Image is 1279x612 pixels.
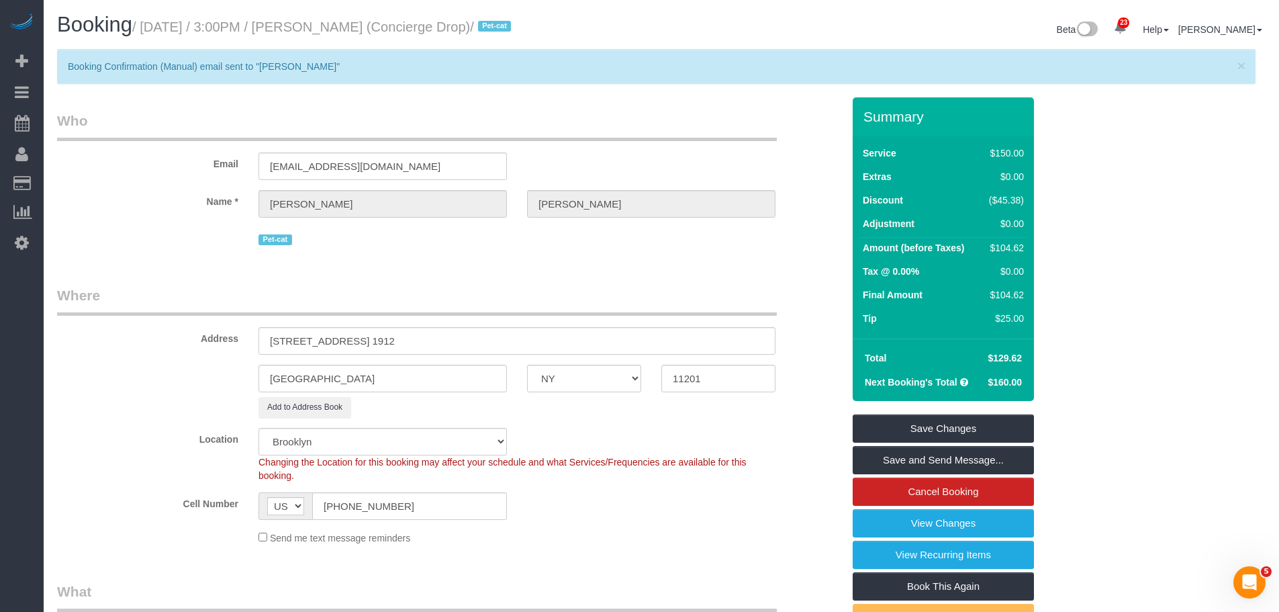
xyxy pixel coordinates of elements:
iframe: Intercom live chat [1233,566,1266,599]
button: Close [1237,58,1245,73]
label: Tax @ 0.00% [863,265,919,278]
p: Booking Confirmation (Manual) email sent to "[PERSON_NAME]" [68,60,1231,73]
div: $0.00 [984,217,1024,230]
span: Send me text message reminders [270,533,410,543]
div: ($45.38) [984,193,1024,207]
h3: Summary [863,109,1027,124]
label: Address [47,327,248,345]
label: Tip [863,312,877,325]
button: Add to Address Book [258,397,351,418]
span: Pet-cat [258,234,292,245]
span: Changing the Location for this booking may affect your schedule and what Services/Frequencies are... [258,457,747,481]
span: $129.62 [988,353,1022,363]
legend: Where [57,286,777,316]
span: Booking [57,13,132,36]
a: Cancel Booking [853,478,1034,506]
a: Save Changes [853,414,1034,443]
input: First Name [258,190,507,218]
a: Beta [1057,24,1098,35]
a: Book This Again [853,572,1034,601]
span: 5 [1261,566,1272,577]
label: Extras [863,170,892,183]
a: 23 [1107,13,1133,43]
a: Help [1143,24,1169,35]
span: Pet-cat [478,21,512,32]
label: Name * [47,190,248,208]
div: $104.62 [984,288,1024,302]
input: Cell Number [312,492,507,520]
div: $104.62 [984,241,1024,255]
a: View Recurring Items [853,541,1034,569]
span: $160.00 [988,377,1022,388]
label: Cell Number [47,492,248,511]
div: $25.00 [984,312,1024,325]
label: Final Amount [863,288,922,302]
span: 23 [1118,17,1129,28]
strong: Next Booking's Total [865,377,957,388]
input: Last Name [527,190,775,218]
label: Location [47,428,248,446]
div: $0.00 [984,170,1024,183]
img: New interface [1076,21,1098,39]
span: × [1237,58,1245,73]
label: Adjustment [863,217,914,230]
div: $150.00 [984,146,1024,160]
label: Discount [863,193,903,207]
a: Save and Send Message... [853,446,1034,474]
a: [PERSON_NAME] [1178,24,1262,35]
strong: Total [865,353,886,363]
label: Amount (before Taxes) [863,241,964,255]
legend: What [57,582,777,612]
label: Service [863,146,896,160]
span: / [470,19,515,34]
legend: Who [57,111,777,141]
input: Email [258,152,507,180]
input: Zip Code [661,365,775,392]
div: $0.00 [984,265,1024,278]
label: Email [47,152,248,171]
a: View Changes [853,509,1034,537]
small: / [DATE] / 3:00PM / [PERSON_NAME] (Concierge Drop) [132,19,515,34]
img: Automaid Logo [8,13,35,32]
input: City [258,365,507,392]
